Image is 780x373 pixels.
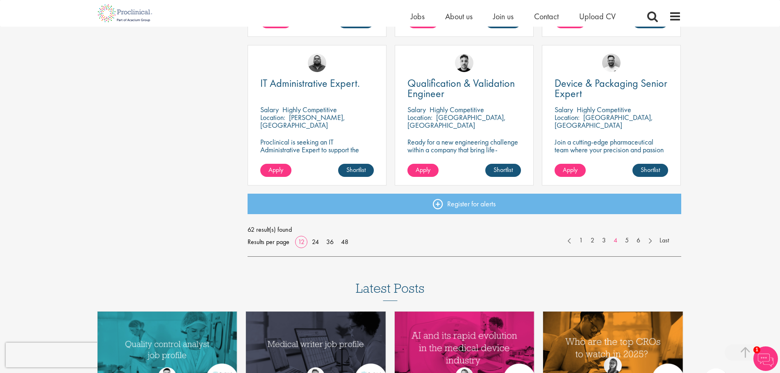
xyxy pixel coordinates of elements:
[753,346,778,371] img: Chatbot
[621,236,633,245] a: 5
[407,164,439,177] a: Apply
[356,281,425,301] h3: Latest Posts
[555,76,667,100] span: Device & Packaging Senior Expert
[632,164,668,177] a: Shortlist
[411,11,425,22] a: Jobs
[260,113,345,130] p: [PERSON_NAME], [GEOGRAPHIC_DATA]
[555,113,580,122] span: Location:
[407,138,521,185] p: Ready for a new engineering challenge within a company that bring life-changing treatments to the...
[598,236,610,245] a: 3
[323,237,337,246] a: 36
[260,76,360,90] span: IT Administrative Expert.
[430,105,484,114] p: Highly Competitive
[555,113,653,130] p: [GEOGRAPHIC_DATA], [GEOGRAPHIC_DATA]
[407,113,432,122] span: Location:
[407,105,426,114] span: Salary
[602,54,621,72] img: Emile De Beer
[555,105,573,114] span: Salary
[282,105,337,114] p: Highly Competitive
[609,236,621,245] a: 4
[260,164,291,177] a: Apply
[338,164,374,177] a: Shortlist
[753,346,760,353] span: 1
[338,237,351,246] a: 48
[308,54,326,72] img: Ashley Bennett
[268,165,283,174] span: Apply
[534,11,559,22] a: Contact
[260,105,279,114] span: Salary
[587,236,598,245] a: 2
[579,11,616,22] a: Upload CV
[260,113,285,122] span: Location:
[555,78,668,99] a: Device & Packaging Senior Expert
[416,165,430,174] span: Apply
[563,165,578,174] span: Apply
[260,138,374,169] p: Proclinical is seeking an IT Administrative Expert to support the Commercial stream SAP SD of the...
[309,237,322,246] a: 24
[577,105,631,114] p: Highly Competitive
[248,224,681,236] span: 62 result(s) found
[407,76,515,100] span: Qualification & Validation Engineer
[455,54,473,72] img: Dean Fisher
[485,164,521,177] a: Shortlist
[407,113,506,130] p: [GEOGRAPHIC_DATA], [GEOGRAPHIC_DATA]
[295,237,307,246] a: 12
[555,164,586,177] a: Apply
[445,11,473,22] a: About us
[555,138,668,169] p: Join a cutting-edge pharmaceutical team where your precision and passion for quality will help sh...
[6,343,111,367] iframe: reCAPTCHA
[407,78,521,99] a: Qualification & Validation Engineer
[493,11,514,22] a: Join us
[575,236,587,245] a: 1
[655,236,673,245] a: Last
[632,236,644,245] a: 6
[260,78,374,88] a: IT Administrative Expert.
[248,194,681,214] a: Register for alerts
[248,236,289,248] span: Results per page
